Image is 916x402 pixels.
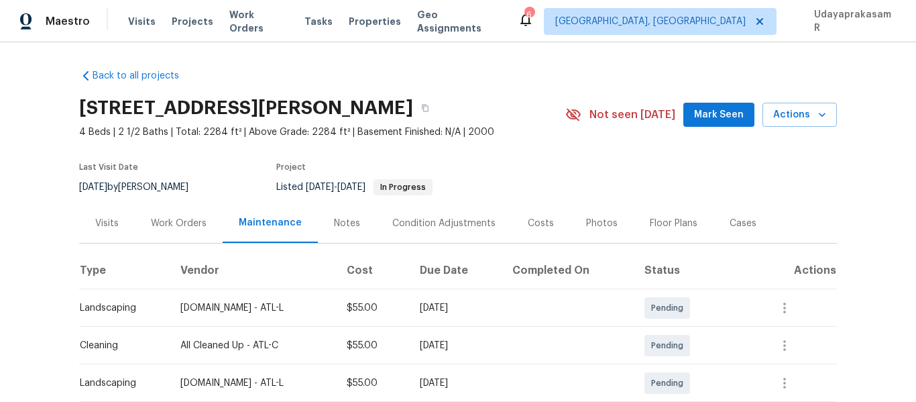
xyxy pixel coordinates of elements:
[420,301,492,315] div: [DATE]
[79,101,413,115] h2: [STREET_ADDRESS][PERSON_NAME]
[229,8,288,35] span: Work Orders
[276,163,306,171] span: Project
[347,301,398,315] div: $55.00
[239,216,302,230] div: Maintenance
[502,252,633,289] th: Completed On
[306,183,334,192] span: [DATE]
[586,217,618,230] div: Photos
[180,376,325,390] div: [DOMAIN_NAME] - ATL-L
[524,8,534,21] div: 6
[809,8,896,35] span: Udayaprakasam R
[392,217,496,230] div: Condition Adjustments
[180,301,325,315] div: [DOMAIN_NAME] - ATL-L
[79,69,208,83] a: Back to all projects
[347,339,398,352] div: $55.00
[758,252,837,289] th: Actions
[694,107,744,123] span: Mark Seen
[634,252,758,289] th: Status
[420,376,492,390] div: [DATE]
[651,301,689,315] span: Pending
[375,183,431,191] span: In Progress
[337,183,365,192] span: [DATE]
[730,217,756,230] div: Cases
[555,15,746,28] span: [GEOGRAPHIC_DATA], [GEOGRAPHIC_DATA]
[151,217,207,230] div: Work Orders
[306,183,365,192] span: -
[417,8,502,35] span: Geo Assignments
[347,376,398,390] div: $55.00
[276,183,433,192] span: Listed
[334,217,360,230] div: Notes
[79,125,565,139] span: 4 Beds | 2 1/2 Baths | Total: 2284 ft² | Above Grade: 2284 ft² | Basement Finished: N/A | 2000
[80,376,159,390] div: Landscaping
[79,179,205,195] div: by [PERSON_NAME]
[349,15,401,28] span: Properties
[80,339,159,352] div: Cleaning
[336,252,408,289] th: Cost
[46,15,90,28] span: Maestro
[409,252,502,289] th: Due Date
[79,183,107,192] span: [DATE]
[304,17,333,26] span: Tasks
[180,339,325,352] div: All Cleaned Up - ATL-C
[95,217,119,230] div: Visits
[528,217,554,230] div: Costs
[79,252,170,289] th: Type
[170,252,336,289] th: Vendor
[80,301,159,315] div: Landscaping
[589,108,675,121] span: Not seen [DATE]
[128,15,156,28] span: Visits
[413,96,437,120] button: Copy Address
[172,15,213,28] span: Projects
[420,339,492,352] div: [DATE]
[650,217,697,230] div: Floor Plans
[773,107,826,123] span: Actions
[651,376,689,390] span: Pending
[651,339,689,352] span: Pending
[683,103,754,128] button: Mark Seen
[762,103,837,128] button: Actions
[79,163,138,171] span: Last Visit Date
